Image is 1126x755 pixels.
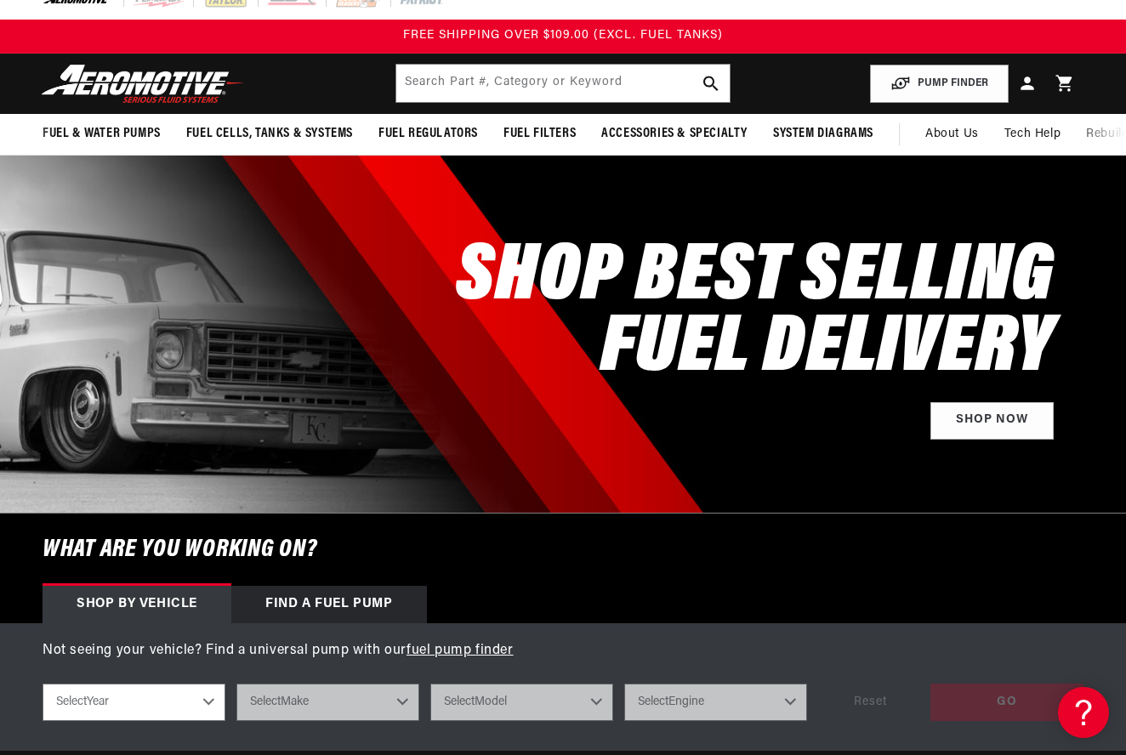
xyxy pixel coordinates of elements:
[601,125,748,143] span: Accessories & Specialty
[1004,125,1061,144] span: Tech Help
[236,684,419,721] select: Make
[43,125,161,143] span: Fuel & Water Pumps
[430,684,613,721] select: Model
[503,125,576,143] span: Fuel Filters
[378,125,478,143] span: Fuel Regulators
[396,65,731,102] input: Search by Part Number, Category or Keyword
[992,114,1073,155] summary: Tech Help
[930,402,1054,440] a: Shop Now
[624,684,807,721] select: Engine
[407,644,514,657] a: fuel pump finder
[186,125,353,143] span: Fuel Cells, Tanks & Systems
[173,114,366,154] summary: Fuel Cells, Tanks & Systems
[870,65,1009,103] button: PUMP FINDER
[403,29,723,42] span: FREE SHIPPING OVER $109.00 (EXCL. FUEL TANKS)
[37,64,249,104] img: Aeromotive
[913,114,992,155] a: About Us
[491,114,589,154] summary: Fuel Filters
[43,640,1083,662] p: Not seeing your vehicle? Find a universal pump with our
[30,114,173,154] summary: Fuel & Water Pumps
[589,114,760,154] summary: Accessories & Specialty
[760,114,886,154] summary: System Diagrams
[456,242,1054,385] h2: SHOP BEST SELLING FUEL DELIVERY
[925,128,979,140] span: About Us
[773,125,873,143] span: System Diagrams
[43,586,231,623] div: Shop by vehicle
[43,684,225,721] select: Year
[231,586,427,623] div: Find a Fuel Pump
[366,114,491,154] summary: Fuel Regulators
[692,65,730,102] button: search button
